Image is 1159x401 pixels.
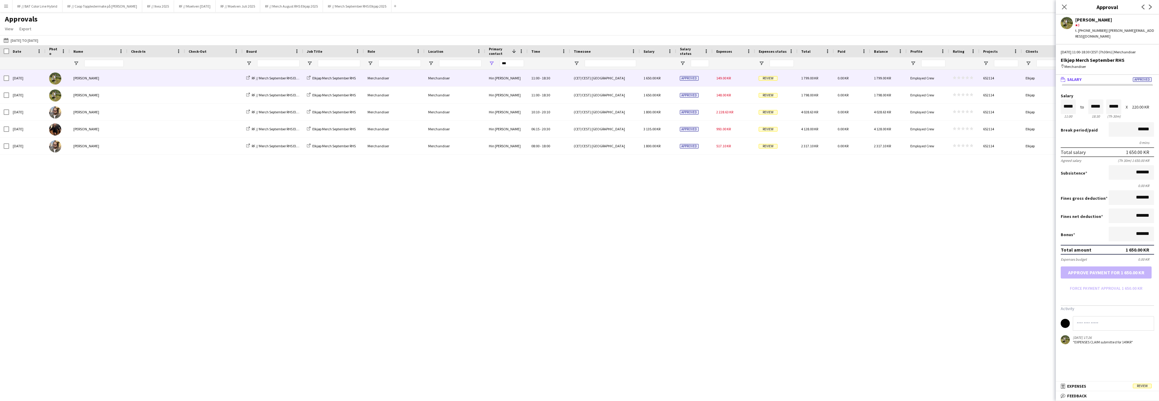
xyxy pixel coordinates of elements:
button: Open Filter Menu [983,61,989,66]
button: RF // Moelven Juli 2025 [216,0,260,12]
div: [DATE] [9,104,45,120]
a: RF // Merch September RHS Elkjøp 2025 [246,127,310,131]
span: 2 228.63 KR [716,110,733,114]
div: 0.00 KR [1138,257,1154,262]
input: Salary status Filter Input [691,60,709,67]
span: Salary [1067,77,1082,82]
div: to [1080,105,1084,109]
span: 0.00 KR [838,144,848,148]
div: Hin [PERSON_NAME] [485,121,528,137]
div: [DATE] [9,87,45,103]
span: View [5,26,13,32]
div: [PERSON_NAME] [70,104,127,120]
button: Open Filter Menu [428,61,434,66]
mat-expansion-panel-header: Feedback [1056,391,1159,400]
span: Review [1133,384,1152,388]
app-user-avatar: Daniel Stuvland [1061,335,1070,344]
span: 0.00 KR [838,110,848,114]
img: Audun Dalen [49,140,61,152]
span: 1 798.00 KR [801,93,818,97]
label: Bonus [1061,232,1075,237]
span: Review [759,127,778,132]
div: 652114 [979,87,1022,103]
div: [DATE] [9,121,45,137]
span: 1 798.00 KR [874,93,891,97]
span: 18:30 [542,76,550,80]
button: RF // Merch August RHS Elkjøp 2025 [260,0,323,12]
span: Salary [643,49,654,54]
span: Elkjøp Merch September RHS [312,127,356,131]
mat-expansion-panel-header: SalaryApproved [1056,75,1159,84]
span: RF // Merch September RHS Elkjøp 2025 [252,93,310,97]
button: Open Filter Menu [73,61,79,66]
div: Agreed salary [1061,158,1081,163]
img: Alita Abelsen [49,123,61,135]
div: 652114 [979,104,1022,120]
a: Elkjøp Merch September RHS [307,76,356,80]
input: Job Title Filter Input [318,60,360,67]
span: Export [19,26,31,32]
span: 993.00 KR [716,127,731,131]
span: Elkjøp Merch September RHS [312,93,356,97]
span: Location [428,49,443,54]
span: 0.00 KR [838,127,848,131]
span: - [540,144,541,148]
span: 148.00 KR [716,93,731,97]
span: 1 650.00 KR [643,93,660,97]
span: 06:15 [531,127,539,131]
button: RF // Coop Toppledermøte på [PERSON_NAME] [62,0,142,12]
input: Timezone Filter Input [585,60,636,67]
button: Open Filter Menu [759,61,764,66]
a: RF // Merch September RHS Elkjøp 2025 [246,110,310,114]
span: Approved [680,93,699,98]
span: RF // Merch September RHS Elkjøp 2025 [252,110,310,114]
div: 11:00 [1061,114,1076,119]
div: Merchandiser [425,138,485,154]
span: 1 799.00 KR [801,76,818,80]
button: RF // Merch September RHS Elkjøp 2025 [323,0,391,12]
div: Total salary [1061,149,1086,155]
span: Approved [680,76,699,81]
label: Salary [1061,94,1154,98]
div: X [1126,105,1128,109]
span: Rating [953,49,964,54]
img: Audun Dalen [49,106,61,119]
button: Open Filter Menu [368,61,373,66]
div: Merchandiser [425,87,485,103]
span: Check-In [131,49,146,54]
span: Expenses [716,49,732,54]
div: (CET/CEST) [GEOGRAPHIC_DATA] [570,70,640,86]
span: 149.00 KR [716,76,731,80]
span: 2 317.10 KR [874,144,891,148]
span: 517.10 KR [716,144,731,148]
div: Merchandiser [425,121,485,137]
span: 4 128.00 KR [801,127,818,131]
input: Primary contact Filter Input [500,60,524,67]
div: Total amount [1061,247,1091,253]
label: /paid [1061,127,1098,133]
div: 0 mins [1061,140,1154,145]
div: Elkjøp [1022,87,1064,103]
div: Merchandiser [364,138,425,154]
span: Elkjøp Merch September RHS [312,76,356,80]
div: [PERSON_NAME] [70,121,127,137]
a: RF // Merch September RHS Elkjøp 2025 [246,93,310,97]
div: 3 [1075,22,1154,28]
img: Daniel Stuvland [49,72,61,85]
span: Approved [680,127,699,132]
div: 0.00 KR [1061,183,1154,188]
a: Elkjøp Merch September RHS [307,127,356,131]
span: Review [759,110,778,115]
button: Open Filter Menu [246,61,252,66]
button: Open Filter Menu [574,61,579,66]
div: Merchandiser [425,104,485,120]
span: Job Title [307,49,322,54]
span: RF // Merch September RHS Elkjøp 2025 [252,76,310,80]
span: Primary contact [489,47,509,56]
a: Elkjøp Merch September RHS [307,110,356,114]
span: 1 799.00 KR [874,76,891,80]
div: Merchandiser [425,70,485,86]
span: 4 028.63 KR [801,110,818,114]
div: 652114 [979,121,1022,137]
span: Feedback [1067,393,1087,399]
